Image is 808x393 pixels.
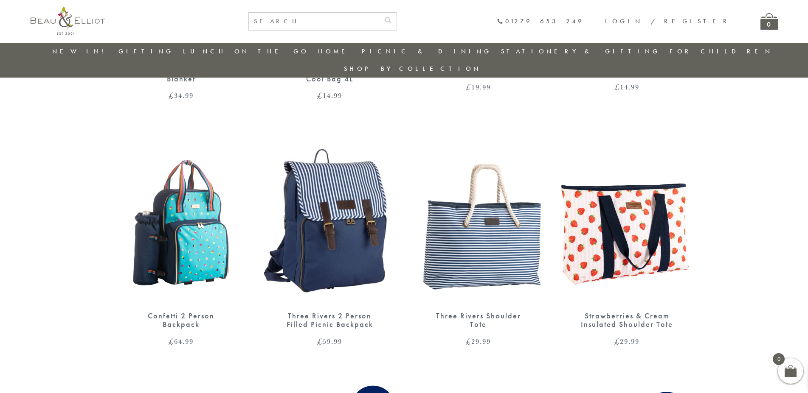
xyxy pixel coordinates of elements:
[183,47,309,56] a: Lunch On The Go
[249,13,380,30] input: SEARCH
[413,134,544,346] a: Three Rivers Shoulder Tote Three Rivers Shoulder Tote £29.99
[497,18,584,25] a: 01279 653 249
[773,353,785,365] span: 0
[362,47,492,56] a: Picnic & Dining
[130,312,232,329] div: Confetti 2 Person Backpack
[344,64,481,73] a: Shop by collection
[169,90,174,100] span: £
[318,47,352,56] a: Home
[317,90,323,100] span: £
[169,336,174,346] span: £
[317,336,323,346] span: £
[670,47,773,56] a: For Children
[317,336,342,346] bdi: 59.99
[169,90,194,100] bdi: 34.99
[760,13,778,30] a: 0
[428,312,529,329] div: Three Rivers Shoulder Tote
[466,336,471,346] span: £
[279,57,381,83] div: Strawberries & Cream Aqua Insulated Personal Cool Bag 4L
[614,82,639,92] bdi: 14.99
[466,82,471,92] span: £
[317,90,342,100] bdi: 14.99
[501,47,660,56] a: Stationery & Gifting
[466,82,491,92] bdi: 19.99
[31,6,105,35] img: logo
[614,336,620,346] span: £
[115,134,247,346] a: 36429 Confetti Mini 2 Person Filled Backpack Closed Confetti 2 Person Backpack £64.99
[576,312,678,329] div: Strawberries & Cream Insulated Shoulder Tote
[605,17,731,25] a: Login / Register
[614,82,620,92] span: £
[264,134,396,303] img: Three Rivers 2 Person Filled Backpack picnic set
[279,312,381,329] div: Three Rivers 2 Person Filled Picnic Backpack
[115,134,247,303] img: 36429 Confetti Mini 2 Person Filled Backpack Closed
[413,134,544,303] img: Three Rivers Shoulder Tote
[130,57,232,83] div: Three Rivers Personal Cool Bag and Picnic Blanket
[118,47,174,56] a: Gifting
[466,336,491,346] bdi: 29.99
[52,47,109,56] a: New in!
[561,134,693,303] img: Strawberries & Cream Insulated Shoulder Tote
[561,134,693,346] a: Strawberries & Cream Insulated Shoulder Tote Strawberries & Cream Insulated Shoulder Tote £29.99
[169,336,194,346] bdi: 64.99
[614,336,639,346] bdi: 29.99
[264,134,396,346] a: Three Rivers 2 Person Filled Backpack picnic set Three Rivers 2 Person Filled Picnic Backpack £59.99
